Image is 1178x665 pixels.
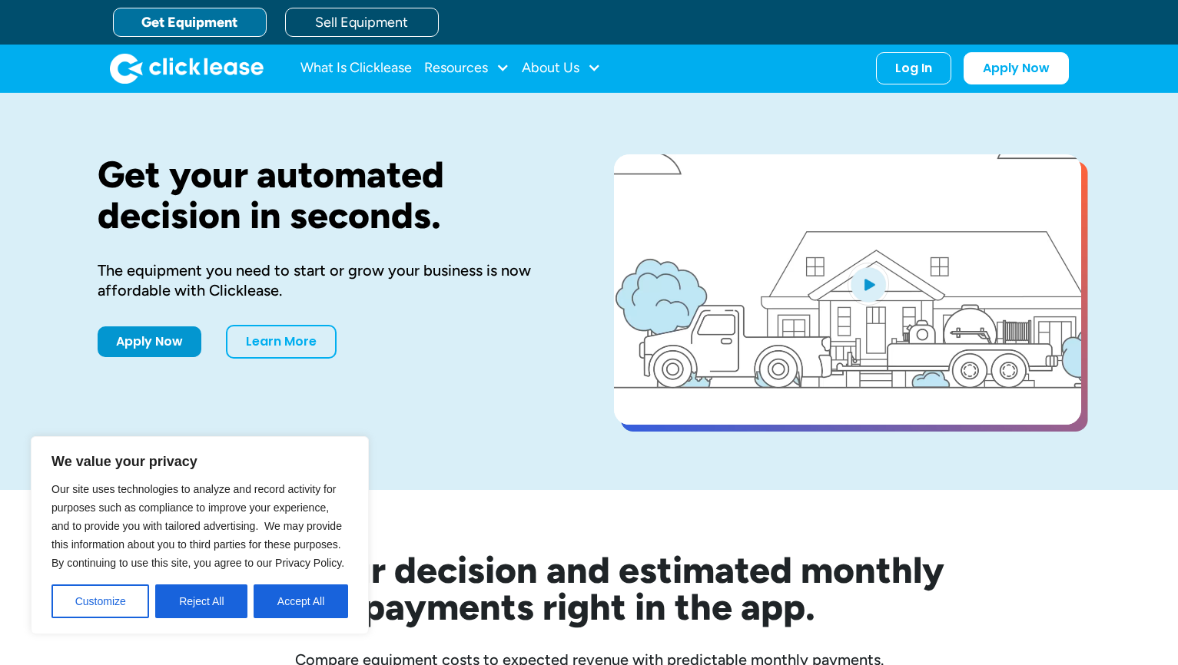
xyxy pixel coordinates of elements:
img: Blue play button logo on a light blue circular background [848,263,889,306]
span: Our site uses technologies to analyze and record activity for purposes such as compliance to impr... [51,483,344,569]
div: We value your privacy [31,436,369,634]
button: Customize [51,584,149,618]
div: Log In [895,61,932,76]
button: Reject All [155,584,247,618]
div: Resources [424,53,509,84]
a: Learn More [226,325,337,359]
a: open lightbox [614,154,1081,425]
a: What Is Clicklease [300,53,412,84]
h1: Get your automated decision in seconds. [98,154,565,236]
div: About Us [522,53,601,84]
img: Clicklease logo [110,53,264,84]
p: We value your privacy [51,452,348,471]
a: Sell Equipment [285,8,439,37]
a: Get Equipment [113,8,267,37]
div: The equipment you need to start or grow your business is now affordable with Clicklease. [98,260,565,300]
a: Apply Now [98,326,201,357]
button: Accept All [254,584,348,618]
a: Apply Now [964,52,1069,84]
a: home [110,53,264,84]
h2: See your decision and estimated monthly payments right in the app. [159,551,1020,625]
